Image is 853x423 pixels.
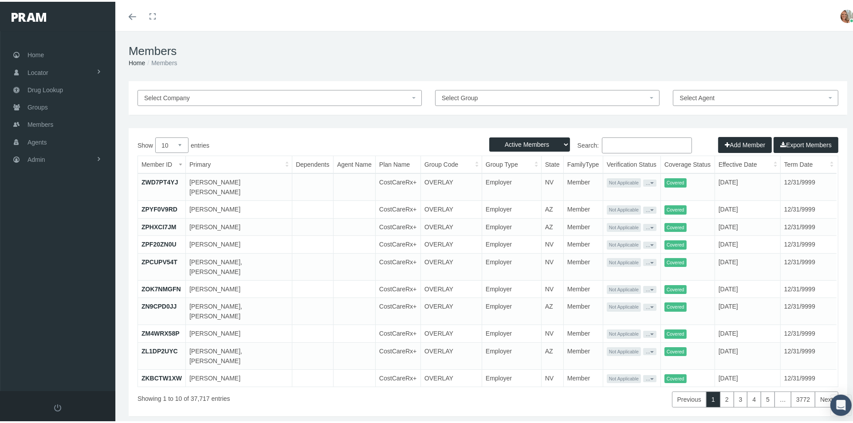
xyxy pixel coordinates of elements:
[563,172,603,199] td: Member
[375,199,421,217] td: CostCareRx+
[28,114,53,131] span: Members
[482,341,541,368] td: Employer
[138,136,488,151] label: Show entries
[715,216,780,234] td: [DATE]
[607,256,641,266] span: Not Applicable
[774,390,791,406] a: …
[780,251,837,278] td: 12/31/9999
[421,172,482,199] td: OVERLAY
[563,278,603,296] td: Member
[28,80,63,97] span: Drug Lookup
[747,390,761,406] a: 4
[643,257,656,264] button: ...
[142,328,180,335] a: ZM4WRX58P
[607,345,641,355] span: Not Applicable
[488,136,692,152] label: Search:
[791,390,815,406] a: 3772
[142,239,177,246] a: ZPF20ZN0U
[375,154,421,172] th: Plan Name
[715,172,780,199] td: [DATE]
[142,373,182,380] a: ZKBCTW1XW
[541,368,563,385] td: NV
[482,251,541,278] td: Employer
[375,368,421,385] td: CostCareRx+
[292,154,333,172] th: Dependents
[421,234,482,252] td: OVERLAY
[780,278,837,296] td: 12/31/9999
[541,234,563,252] td: NV
[421,154,482,172] th: Group Code: activate to sort column ascending
[664,204,687,213] span: Covered
[142,301,177,308] a: ZN9CPD0JJ
[715,323,780,341] td: [DATE]
[672,390,707,406] a: Previous
[780,234,837,252] td: 12/31/9999
[715,234,780,252] td: [DATE]
[563,323,603,341] td: Member
[541,341,563,368] td: AZ
[28,132,47,149] span: Agents
[541,278,563,296] td: NV
[664,345,687,355] span: Covered
[607,176,641,186] span: Not Applicable
[155,136,189,151] select: Showentries
[142,204,177,211] a: ZPYF0V9RD
[28,149,45,166] span: Admin
[563,199,603,217] td: Member
[715,341,780,368] td: [DATE]
[603,154,660,172] th: Verification Status
[607,239,641,248] span: Not Applicable
[482,278,541,296] td: Employer
[830,393,852,414] div: Open Intercom Messenger
[541,323,563,341] td: NV
[780,154,837,172] th: Term Date: activate to sort column ascending
[715,199,780,217] td: [DATE]
[541,296,563,323] td: AZ
[421,199,482,217] td: OVERLAY
[780,323,837,341] td: 12/31/9999
[142,284,181,291] a: ZOK7NMGFN
[643,346,656,353] button: ...
[186,278,292,296] td: [PERSON_NAME]
[780,296,837,323] td: 12/31/9999
[138,154,186,172] th: Member ID: activate to sort column ascending
[607,221,641,231] span: Not Applicable
[421,323,482,341] td: OVERLAY
[482,234,541,252] td: Employer
[660,154,715,172] th: Coverage Status
[643,373,656,380] button: ...
[602,136,692,152] input: Search:
[129,43,847,56] h1: Members
[28,45,44,62] span: Home
[643,240,656,247] button: ...
[643,205,656,212] button: ...
[375,216,421,234] td: CostCareRx+
[563,251,603,278] td: Member
[421,251,482,278] td: OVERLAY
[761,390,775,406] a: 5
[12,11,46,20] img: PRAM_20_x_78.png
[664,301,687,310] span: Covered
[664,176,687,186] span: Covered
[482,199,541,217] td: Employer
[375,251,421,278] td: CostCareRx+
[780,172,837,199] td: 12/31/9999
[375,278,421,296] td: CostCareRx+
[643,329,656,336] button: ...
[186,341,292,368] td: [PERSON_NAME], [PERSON_NAME]
[375,172,421,199] td: CostCareRx+
[186,323,292,341] td: [PERSON_NAME]
[186,216,292,234] td: [PERSON_NAME]
[129,58,145,65] a: Home
[482,172,541,199] td: Employer
[563,368,603,385] td: Member
[720,390,734,406] a: 2
[333,154,375,172] th: Agent Name
[142,346,178,353] a: ZL1DP2UYC
[563,234,603,252] td: Member
[563,341,603,368] td: Member
[541,199,563,217] td: AZ
[421,341,482,368] td: OVERLAY
[186,296,292,323] td: [PERSON_NAME], [PERSON_NAME]
[142,257,177,264] a: ZPCUPV54T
